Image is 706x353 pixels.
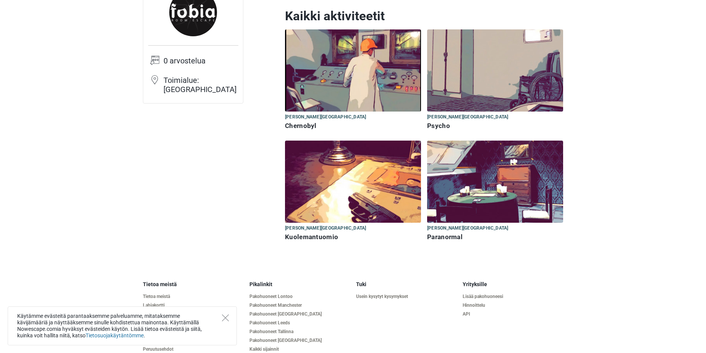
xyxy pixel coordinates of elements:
[427,29,563,131] a: Psycho [PERSON_NAME][GEOGRAPHIC_DATA] Psycho
[427,141,563,223] img: Paranormal
[143,281,243,288] h5: Tietoa meistä
[222,314,229,321] button: Close
[427,113,508,121] span: [PERSON_NAME][GEOGRAPHIC_DATA]
[143,294,243,300] a: Tietoa meistä
[285,233,421,241] h6: Kuolemantuomio
[356,281,457,288] h5: Tuki
[427,224,508,233] span: [PERSON_NAME][GEOGRAPHIC_DATA]
[427,29,563,112] img: Psycho
[285,224,366,233] span: [PERSON_NAME][GEOGRAPHIC_DATA]
[285,141,421,243] a: Kuolemantuomio [PERSON_NAME][GEOGRAPHIC_DATA] Kuolemantuomio
[463,294,563,300] a: Lisää pakohuoneesi
[285,122,421,130] h6: Chernobyl
[463,311,563,317] a: API
[427,122,563,130] h6: Psycho
[249,338,350,343] a: Pakohuoneet [GEOGRAPHIC_DATA]
[463,281,563,288] h5: Yrityksille
[285,8,563,24] h2: Kaikki aktiviteetit
[285,29,421,131] a: Chernobyl [PERSON_NAME][GEOGRAPHIC_DATA] Chernobyl
[143,303,243,308] a: Lahjakortti
[285,29,421,112] img: Chernobyl
[463,303,563,308] a: Hinnoittelu
[249,320,350,326] a: Pakohuoneet Leeds
[249,294,350,300] a: Pakohuoneet Lontoo
[249,329,350,335] a: Pakohuoneet Tallinna
[427,233,563,241] h6: Paranormal
[143,347,243,352] a: Peruutusehdot
[249,311,350,317] a: Pakohuoneet [GEOGRAPHIC_DATA]
[249,347,350,352] a: Kaikki sijainnit
[86,332,144,338] a: Tietosuojakäytäntömme
[285,113,366,121] span: [PERSON_NAME][GEOGRAPHIC_DATA]
[427,141,563,243] a: Paranormal [PERSON_NAME][GEOGRAPHIC_DATA] Paranormal
[164,55,238,75] td: 0 arvostelua
[249,281,350,288] h5: Pikalinkit
[356,294,457,300] a: Usein kysytyt kysymykset
[249,303,350,308] a: Pakohuoneet Manchester
[8,306,237,345] div: Käytämme evästeitä parantaaksemme palveluamme, mitataksemme kävijämääriä ja näyttääksemme sinulle...
[164,75,238,99] td: Toimialue: [GEOGRAPHIC_DATA]
[285,141,421,223] img: Kuolemantuomio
